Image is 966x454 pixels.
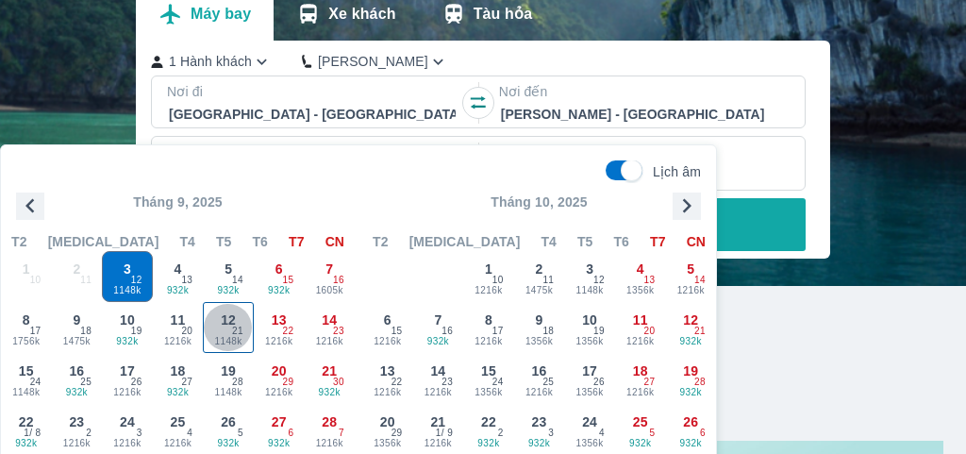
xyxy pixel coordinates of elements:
[700,426,706,441] span: 6
[120,412,135,431] span: 24
[694,324,706,339] span: 21
[204,436,253,451] span: 932k
[154,436,203,451] span: 1216k
[599,426,605,441] span: 4
[363,385,412,400] span: 1216k
[464,283,513,298] span: 1216k
[153,302,204,353] button: 111216k20
[304,251,355,302] button: 71605k16
[564,251,615,302] button: 31148k12
[181,273,192,288] span: 13
[103,283,152,298] span: 1148k
[19,412,34,431] span: 22
[362,353,413,404] button: 131216k22
[328,5,395,24] p: Xe khách
[633,412,648,431] span: 25
[325,260,333,278] span: 7
[542,273,554,288] span: 11
[253,232,268,251] span: T6
[275,260,283,278] span: 6
[52,302,103,353] button: 91475k18
[498,426,504,441] span: 2
[687,260,694,278] span: 5
[225,260,232,278] span: 5
[633,362,648,380] span: 18
[154,385,203,400] span: 932k
[633,311,648,329] span: 11
[463,302,514,353] button: 81216k17
[666,334,715,349] span: 932k
[542,375,554,390] span: 25
[430,362,445,380] span: 14
[413,353,464,404] button: 141216k23
[514,251,565,302] button: 21475k11
[499,82,790,101] p: Nơi đến
[254,251,305,302] button: 6932k15
[650,426,656,441] span: 5
[430,412,445,431] span: 21
[485,311,492,329] span: 8
[302,52,448,72] button: [PERSON_NAME]
[414,334,463,349] span: 932k
[171,362,186,380] span: 18
[593,324,605,339] span: 19
[564,302,615,353] button: 101356k19
[137,426,142,441] span: 3
[2,385,51,400] span: 1148k
[221,362,236,380] span: 19
[441,324,453,339] span: 16
[254,353,305,404] button: 201216k29
[103,385,152,400] span: 1216k
[615,302,666,353] button: 111216k20
[333,375,344,390] span: 30
[24,426,41,441] span: 1 / 8
[694,273,706,288] span: 14
[644,375,656,390] span: 27
[80,324,92,339] span: 18
[11,232,26,251] span: T2
[154,283,203,298] span: 932k
[665,251,716,302] button: 51216k14
[391,324,403,339] span: 15
[124,260,131,278] span: 3
[650,232,665,251] span: T7
[102,302,153,353] button: 10932k19
[232,273,243,288] span: 14
[515,436,564,451] span: 932k
[191,5,251,24] p: Máy bay
[644,324,656,339] span: 20
[615,251,666,302] button: 41356k13
[272,362,287,380] span: 20
[409,232,521,251] span: [MEDICAL_DATA]
[565,334,614,349] span: 1356k
[339,426,344,441] span: 7
[492,375,504,390] span: 24
[515,283,564,298] span: 1475k
[318,52,428,71] p: [PERSON_NAME]
[69,412,84,431] span: 23
[131,273,142,288] span: 12
[532,362,547,380] span: 16
[255,436,304,451] span: 932k
[1,193,355,211] p: Tháng 9, 2025
[289,426,294,441] span: 6
[515,385,564,400] span: 1216k
[464,436,513,451] span: 932k
[637,260,644,278] span: 4
[683,412,698,431] span: 26
[481,362,496,380] span: 15
[536,260,543,278] span: 2
[542,324,554,339] span: 18
[80,375,92,390] span: 25
[434,311,441,329] span: 7
[441,375,453,390] span: 23
[305,436,354,451] span: 1216k
[363,334,412,349] span: 1216k
[1,302,52,353] button: 81756k17
[615,353,666,404] button: 181216k27
[232,324,243,339] span: 21
[102,251,153,302] button: 31148k12
[325,232,344,251] span: CN
[564,353,615,404] button: 171356k26
[272,412,287,431] span: 27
